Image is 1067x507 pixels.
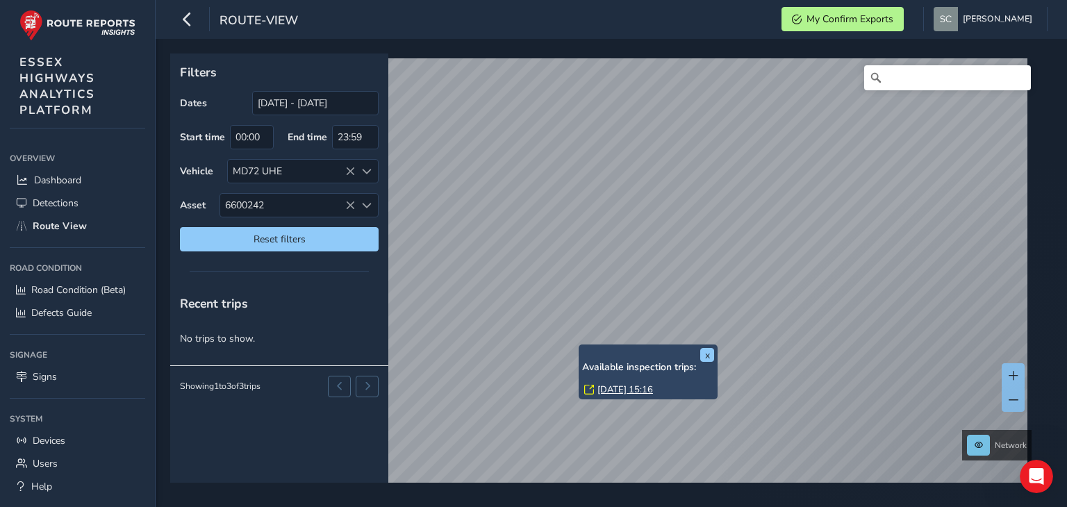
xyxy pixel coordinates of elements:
span: Devices [33,434,65,447]
p: No trips to show. [170,322,388,356]
a: [DATE] 15:16 [597,383,653,396]
span: 6600242 [220,194,355,217]
span: Detections [33,197,78,210]
span: Signs [33,370,57,383]
a: Signs [10,365,145,388]
label: Dates [180,97,207,110]
label: Asset [180,199,206,212]
button: [PERSON_NAME] [934,7,1037,31]
span: Dashboard [34,174,81,187]
a: Help [10,475,145,498]
label: Vehicle [180,165,213,178]
iframe: Intercom live chat [1020,460,1053,493]
a: Route View [10,215,145,238]
span: ESSEX HIGHWAYS ANALYTICS PLATFORM [19,54,95,118]
canvas: Map [175,58,1027,499]
div: Road Condition [10,258,145,279]
span: [PERSON_NAME] [963,7,1032,31]
div: Overview [10,148,145,169]
img: diamond-layout [934,7,958,31]
button: x [700,348,714,362]
a: Users [10,452,145,475]
span: Users [33,457,58,470]
span: Route View [33,219,87,233]
img: rr logo [19,10,135,41]
div: Showing 1 to 3 of 3 trips [180,381,260,392]
a: Detections [10,192,145,215]
span: Help [31,480,52,493]
span: Road Condition (Beta) [31,283,126,297]
a: Dashboard [10,169,145,192]
label: Start time [180,131,225,144]
a: Defects Guide [10,301,145,324]
span: Network [995,440,1027,451]
h6: Available inspection trips: [582,362,714,374]
span: Defects Guide [31,306,92,319]
button: My Confirm Exports [781,7,904,31]
span: My Confirm Exports [807,13,893,26]
a: Devices [10,429,145,452]
div: Select an asset code [355,194,378,217]
div: Signage [10,344,145,365]
label: End time [288,131,327,144]
input: Search [864,65,1031,90]
p: Filters [180,63,379,81]
span: Reset filters [190,233,368,246]
span: route-view [220,12,298,31]
a: Road Condition (Beta) [10,279,145,301]
div: MD72 UHE [228,160,355,183]
button: Reset filters [180,227,379,251]
span: Recent trips [180,295,248,312]
div: System [10,408,145,429]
